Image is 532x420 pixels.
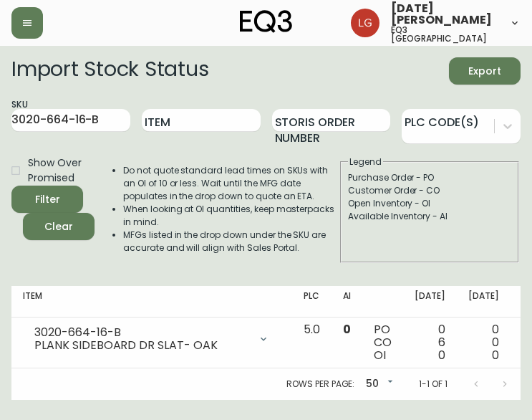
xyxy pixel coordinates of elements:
[123,229,339,254] li: MFGs listed in the drop down under the SKU are accurate and will align with Sales Portal.
[343,321,351,338] span: 0
[457,286,511,318] th: [DATE]
[438,347,445,363] span: 0
[419,378,448,391] p: 1-1 of 1
[286,378,354,391] p: Rows per page:
[374,347,386,363] span: OI
[23,323,281,355] div: 3020-664-16-BPLANK SIDEBOARD DR SLAT- OAK
[23,213,95,240] button: Clear
[351,9,379,37] img: 2638f148bab13be18035375ceda1d187
[492,347,499,363] span: 0
[348,184,511,197] div: Customer Order - CO
[332,286,362,318] th: AI
[11,286,292,318] th: Item
[11,57,208,85] h2: Import Stock Status
[391,26,498,43] h5: eq3 [GEOGRAPHIC_DATA]
[34,326,249,339] div: 3020-664-16-B
[348,197,511,210] div: Open Inventory - OI
[34,339,249,352] div: PLANK SIDEBOARD DR SLAT- OAK
[11,186,83,213] button: Filter
[35,191,60,209] div: Filter
[460,62,509,80] span: Export
[360,373,396,396] div: 50
[123,164,339,203] li: Do not quote standard lead times on SKUs with an OI of 10 or less. Wait until the MFG date popula...
[391,3,498,26] span: [DATE][PERSON_NAME]
[28,156,83,186] span: Show Over Promised
[415,323,445,362] div: 0 6
[449,57,521,85] button: Export
[34,218,83,236] span: Clear
[374,323,392,362] div: PO CO
[348,156,383,168] legend: Legend
[292,286,332,318] th: PLC
[403,286,457,318] th: [DATE]
[348,171,511,184] div: Purchase Order - PO
[292,318,332,368] td: 5.0
[348,210,511,223] div: Available Inventory - AI
[240,10,293,33] img: logo
[468,323,499,362] div: 0 0
[123,203,339,229] li: When looking at OI quantities, keep masterpacks in mind.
